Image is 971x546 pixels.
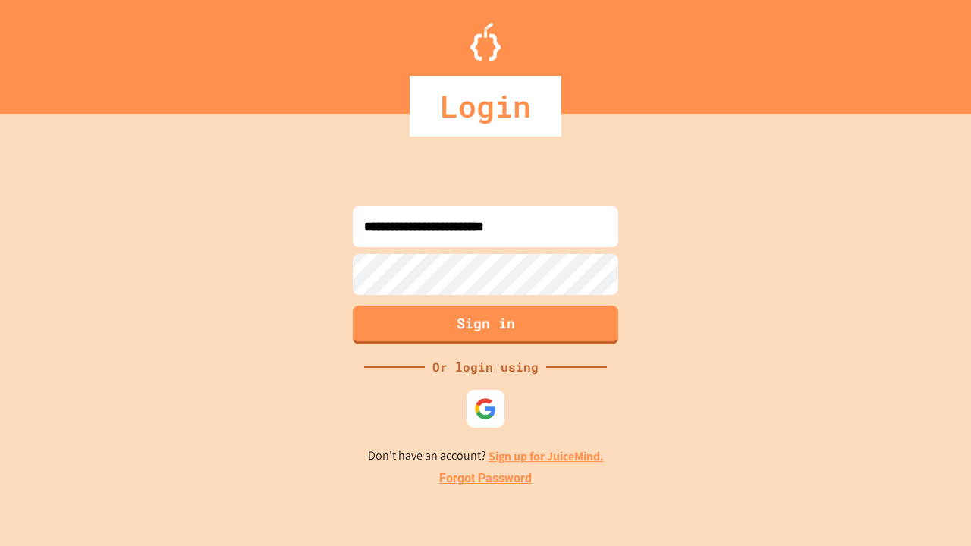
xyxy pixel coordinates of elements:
button: Sign in [353,306,618,344]
div: Login [410,76,561,136]
img: Logo.svg [470,23,501,61]
p: Don't have an account? [368,447,604,466]
div: Or login using [425,358,546,376]
img: google-icon.svg [474,397,497,420]
a: Forgot Password [439,469,532,488]
a: Sign up for JuiceMind. [489,448,604,464]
